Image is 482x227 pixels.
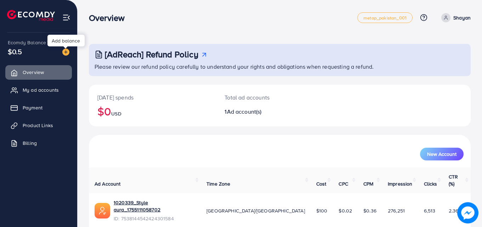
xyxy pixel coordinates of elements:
a: Shayan [438,13,471,22]
span: $0.02 [339,207,352,214]
a: 1020339_Style aura_1755111058702 [114,199,195,214]
span: $0.5 [8,46,22,57]
p: Please review our refund policy carefully to understand your rights and obligations when requesti... [95,62,466,71]
span: Ad account(s) [227,108,262,115]
a: Product Links [5,118,72,132]
a: Payment [5,101,72,115]
p: Total ad accounts [225,93,303,102]
span: Impression [388,180,413,187]
img: logo [7,10,55,21]
span: $0.36 [363,207,376,214]
span: USD [111,110,121,117]
a: metap_pakistan_001 [357,12,413,23]
span: CPC [339,180,348,187]
h3: [AdReach] Refund Policy [105,49,198,59]
h2: 1 [225,108,303,115]
span: Payment [23,104,42,111]
span: metap_pakistan_001 [363,16,407,20]
span: My ad accounts [23,86,59,93]
img: menu [62,13,70,22]
span: Overview [23,69,44,76]
div: Add balance [47,35,85,46]
span: Cost [316,180,327,187]
p: Shayan [453,13,471,22]
span: Ad Account [95,180,121,187]
img: image [62,49,69,56]
span: CPM [363,180,373,187]
img: ic-ads-acc.e4c84228.svg [95,203,110,219]
span: Product Links [23,122,53,129]
span: 276,251 [388,207,405,214]
a: My ad accounts [5,83,72,97]
span: Billing [23,140,37,147]
img: image [457,202,478,223]
span: Ecomdy Balance [8,39,46,46]
h3: Overview [89,13,130,23]
a: Overview [5,65,72,79]
span: 6,513 [424,207,436,214]
p: [DATE] spends [97,93,208,102]
span: Time Zone [206,180,230,187]
span: Clicks [424,180,437,187]
button: New Account [420,148,464,160]
span: 2.36 [449,207,459,214]
a: Billing [5,136,72,150]
span: ID: 7538144542424301584 [114,215,195,222]
span: New Account [427,152,457,157]
span: $100 [316,207,328,214]
span: [GEOGRAPHIC_DATA]/[GEOGRAPHIC_DATA] [206,207,305,214]
span: CTR (%) [449,173,458,187]
h2: $0 [97,104,208,118]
